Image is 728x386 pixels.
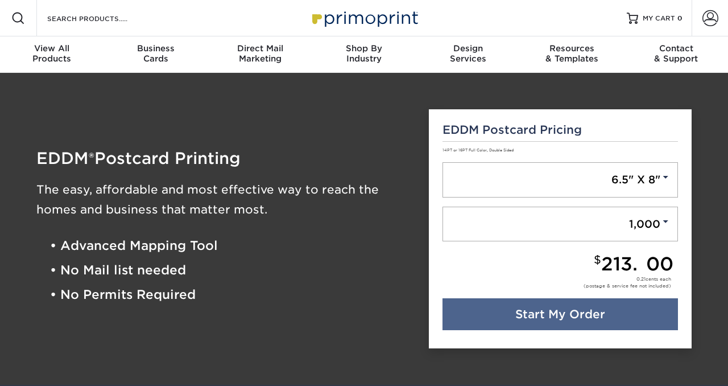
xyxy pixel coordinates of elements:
[104,36,208,73] a: BusinessCards
[312,43,416,54] span: Shop By
[601,253,673,275] span: 213.00
[442,298,679,330] a: Start My Order
[208,43,312,54] span: Direct Mail
[442,148,514,153] small: 14PT or 16PT Full Color, Double Sided
[104,43,208,64] div: Cards
[520,43,624,64] div: & Templates
[89,150,94,166] span: ®
[442,207,679,242] a: 1,000
[442,123,679,137] h5: EDDM Postcard Pricing
[594,253,601,266] small: $
[584,276,671,289] div: cents each (postage & service fee not included)
[520,43,624,54] span: Resources
[36,150,412,166] h1: EDDM Postcard Printing
[36,180,412,220] h3: The easy, affordable and most effective way to reach the homes and business that matter most.
[442,162,679,198] a: 6.5" X 8"
[50,233,412,258] li: • Advanced Mapping Tool
[104,43,208,54] span: Business
[208,43,312,64] div: Marketing
[307,6,421,30] img: Primoprint
[643,14,675,23] span: MY CART
[416,36,520,73] a: DesignServices
[50,258,412,282] li: • No Mail list needed
[520,36,624,73] a: Resources& Templates
[312,43,416,64] div: Industry
[46,11,157,25] input: SEARCH PRODUCTS.....
[416,43,520,64] div: Services
[624,43,728,54] span: Contact
[50,283,412,307] li: • No Permits Required
[624,43,728,64] div: & Support
[624,36,728,73] a: Contact& Support
[208,36,312,73] a: Direct MailMarketing
[312,36,416,73] a: Shop ByIndustry
[416,43,520,54] span: Design
[636,276,646,282] span: 0.21
[677,14,682,22] span: 0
